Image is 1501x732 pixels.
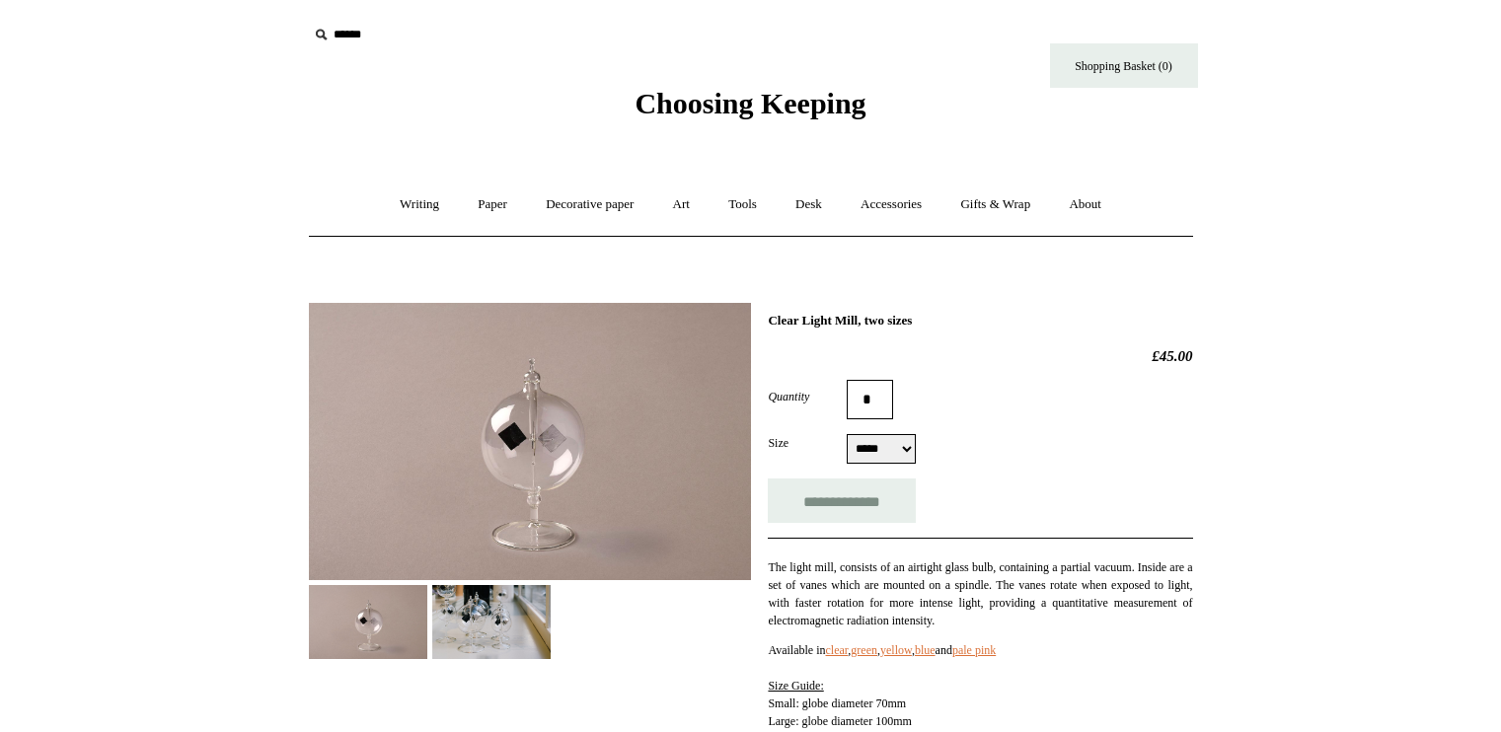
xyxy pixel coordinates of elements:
[915,643,936,657] a: blue
[843,179,939,231] a: Accessories
[635,87,865,119] span: Choosing Keeping
[768,643,825,657] span: Available in
[768,679,823,693] span: Size Guide:
[655,179,708,231] a: Art
[460,179,525,231] a: Paper
[768,641,1192,730] p: Small: globe diameter 70mm Large: globe diameter 100mm
[309,585,427,659] img: Clear Light Mill, two sizes
[952,643,996,657] a: pale pink
[635,103,865,116] a: Choosing Keeping
[778,179,840,231] a: Desk
[1051,179,1119,231] a: About
[936,643,952,657] span: and
[768,388,847,405] label: Quantity
[382,179,457,231] a: Writing
[942,179,1048,231] a: Gifts & Wrap
[826,643,849,657] a: clear
[877,643,880,657] span: ,
[309,303,751,580] img: Clear Light Mill, two sizes
[1050,43,1198,88] a: Shopping Basket (0)
[528,179,651,231] a: Decorative paper
[768,347,1192,365] h2: £45.00
[432,585,551,659] img: Clear Light Mill, two sizes
[768,313,1192,329] h1: Clear Light Mill, two sizes
[711,179,775,231] a: Tools
[768,434,847,452] label: Size
[912,643,915,657] span: ,
[851,643,877,657] a: green
[848,643,851,657] span: ,
[880,643,912,657] a: yellow
[768,558,1192,629] p: The light mill, consists of an airtight glass bulb, containing a partial vacuum. Inside are a set...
